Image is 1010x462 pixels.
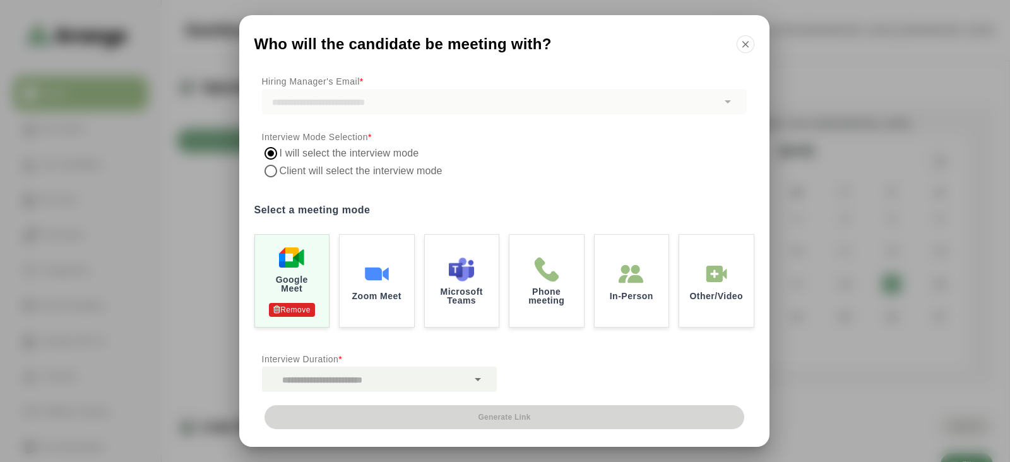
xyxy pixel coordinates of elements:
[449,257,474,282] img: Microsoft Teams
[254,201,754,219] label: Select a meeting mode
[254,37,552,52] span: Who will the candidate be meeting with?
[619,261,644,287] img: In-Person
[262,74,747,89] p: Hiring Manager's Email
[262,129,747,145] p: Interview Mode Selection
[280,162,502,180] label: Client will select the interview mode
[704,261,729,287] img: In-Person
[279,245,304,270] img: Google Meet
[610,292,653,300] p: In-Person
[269,303,315,317] p: Remove Authentication
[435,287,489,305] p: Microsoft Teams
[262,352,497,367] p: Interview Duration
[520,287,574,305] p: Phone meeting
[280,145,420,162] label: I will select the interview mode
[534,257,559,282] img: Phone meeting
[265,275,319,293] p: Google Meet
[689,292,743,300] p: Other/Video
[352,292,401,300] p: Zoom Meet
[364,261,389,287] img: Zoom Meet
